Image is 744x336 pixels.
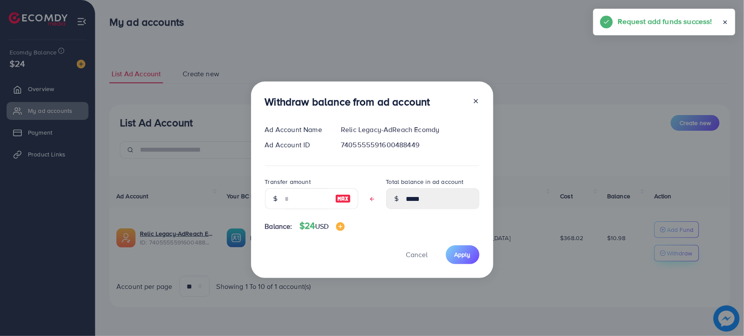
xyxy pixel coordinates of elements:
h4: $24 [299,221,345,231]
img: image [335,193,351,204]
h3: Withdraw balance from ad account [265,95,430,108]
label: Total balance in ad account [386,177,464,186]
label: Transfer amount [265,177,311,186]
span: Balance: [265,221,292,231]
div: Relic Legacy-AdReach Ecomdy [334,125,486,135]
button: Apply [446,245,479,264]
div: Ad Account ID [258,140,334,150]
img: image [336,222,345,231]
span: Apply [455,250,471,259]
span: Cancel [406,250,428,259]
button: Cancel [395,245,439,264]
div: 7405555591600488449 [334,140,486,150]
div: Ad Account Name [258,125,334,135]
span: USD [315,221,329,231]
h5: Request add funds success! [618,16,712,27]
